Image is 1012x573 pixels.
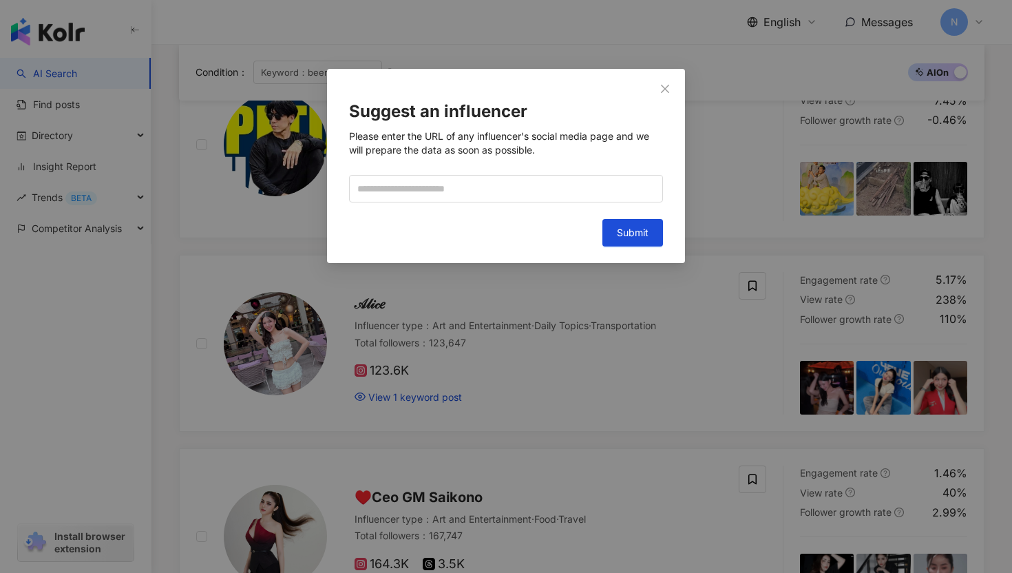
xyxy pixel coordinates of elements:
span: Suggest an influencer [349,102,527,121]
span: Submit [617,227,649,238]
span: close [660,83,671,94]
button: Submit [602,219,663,247]
span: Please enter the URL of any influencer's social media page and we will prepare the data as soon a... [349,129,663,157]
button: Close [651,75,679,103]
